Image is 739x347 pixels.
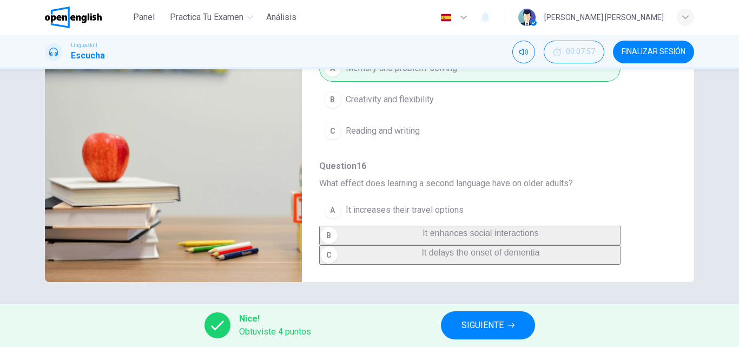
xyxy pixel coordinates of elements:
[544,11,664,24] div: [PERSON_NAME] [PERSON_NAME]
[423,228,538,238] span: It enhances social interactions
[461,318,504,333] span: SIGUIENTE
[266,11,296,24] span: Análisis
[319,160,659,173] span: Question 16
[422,248,540,257] span: It delays the onset of dementia
[133,11,155,24] span: Panel
[441,311,535,339] button: SIGUIENTE
[613,41,694,63] button: FINALIZAR SESIÓN
[71,42,97,49] span: Linguaskill
[512,41,535,63] div: Silenciar
[127,8,161,27] button: Panel
[518,9,536,26] img: Profile picture
[320,227,338,244] div: B
[544,41,604,63] div: Ocultar
[320,246,338,264] div: C
[439,14,453,22] img: es
[319,226,621,245] button: BIt enhances social interactions
[45,30,302,282] img: Listen to Bridget, a professor, talk about the benefits of learning a second language
[544,41,604,63] button: 00:07:57
[71,49,105,62] h1: Escucha
[239,312,311,325] span: Nice!
[319,177,659,190] span: What effect does learning a second language have on older adults?
[262,8,301,27] button: Análisis
[45,6,127,28] a: OpenEnglish logo
[622,48,685,56] span: FINALIZAR SESIÓN
[45,6,102,28] img: OpenEnglish logo
[319,245,621,265] button: CIt delays the onset of dementia
[170,11,243,24] span: Practica tu examen
[239,325,311,338] span: Obtuviste 4 puntos
[166,8,258,27] button: Practica tu examen
[566,48,595,56] span: 00:07:57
